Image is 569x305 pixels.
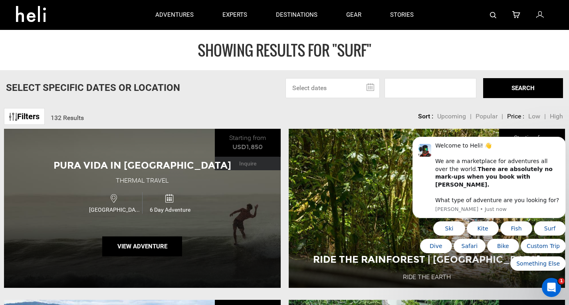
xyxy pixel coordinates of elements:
iframe: Intercom notifications message [409,83,569,283]
span: 132 Results [51,114,84,122]
button: SEARCH [483,78,563,98]
span: [GEOGRAPHIC_DATA] [87,206,142,214]
p: adventures [155,11,194,19]
p: experts [222,11,247,19]
button: View Adventure [102,236,182,256]
span: 6 Day Adventure [143,206,197,214]
div: Thermal Travel [116,176,169,185]
iframe: Intercom live chat [542,278,561,297]
input: Select dates [285,78,380,98]
a: Filters [4,108,45,125]
p: destinations [276,11,317,19]
span: Pura Vida in [GEOGRAPHIC_DATA] [54,159,231,171]
img: btn-icon.svg [9,113,17,121]
img: search-bar-icon.svg [490,12,496,18]
span: 1 [558,278,565,284]
p: Select Specific Dates Or Location [6,81,180,94]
